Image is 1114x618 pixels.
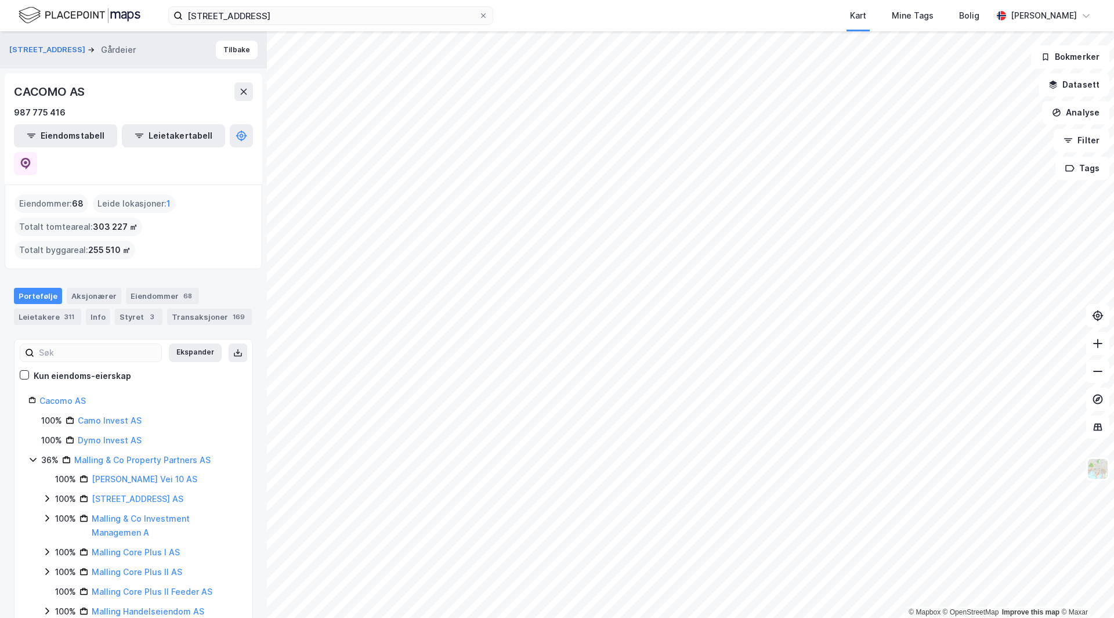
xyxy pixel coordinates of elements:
[55,512,76,526] div: 100%
[167,197,171,211] span: 1
[14,309,81,325] div: Leietakere
[850,9,866,23] div: Kart
[167,309,252,325] div: Transaksjoner
[146,311,158,323] div: 3
[55,492,76,506] div: 100%
[92,567,182,577] a: Malling Core Plus II AS
[55,472,76,486] div: 100%
[92,606,204,616] a: Malling Handelseiendom AS
[1056,562,1114,618] iframe: Chat Widget
[959,9,979,23] div: Bolig
[14,288,62,304] div: Portefølje
[216,41,258,59] button: Tilbake
[1039,73,1109,96] button: Datasett
[183,7,479,24] input: Søk på adresse, matrikkel, gårdeiere, leietakere eller personer
[67,288,121,304] div: Aksjonærer
[78,415,142,425] a: Camo Invest AS
[72,197,84,211] span: 68
[62,311,77,323] div: 311
[169,344,222,362] button: Ekspander
[92,547,180,557] a: Malling Core Plus I AS
[93,220,138,234] span: 303 227 ㎡
[1054,129,1109,152] button: Filter
[126,288,199,304] div: Eiendommer
[892,9,934,23] div: Mine Tags
[943,608,999,616] a: OpenStreetMap
[15,194,88,213] div: Eiendommer :
[92,474,197,484] a: [PERSON_NAME] Vei 10 AS
[1011,9,1077,23] div: [PERSON_NAME]
[9,44,88,56] button: [STREET_ADDRESS]
[92,514,190,537] a: Malling & Co Investment Managemen A
[1002,608,1059,616] a: Improve this map
[1031,45,1109,68] button: Bokmerker
[55,565,76,579] div: 100%
[41,453,59,467] div: 36%
[115,309,162,325] div: Styret
[74,455,211,465] a: Malling & Co Property Partners AS
[1042,101,1109,124] button: Analyse
[41,433,62,447] div: 100%
[1055,157,1109,180] button: Tags
[78,435,142,445] a: Dymo Invest AS
[15,218,142,236] div: Totalt tomteareal :
[55,585,76,599] div: 100%
[92,587,212,597] a: Malling Core Plus II Feeder AS
[14,106,66,120] div: 987 775 416
[55,545,76,559] div: 100%
[34,369,131,383] div: Kun eiendoms-eierskap
[86,309,110,325] div: Info
[909,608,941,616] a: Mapbox
[14,82,87,101] div: CACOMO AS
[1087,458,1109,480] img: Z
[15,241,135,259] div: Totalt byggareal :
[39,396,86,406] a: Cacomo AS
[101,43,136,57] div: Gårdeier
[230,311,247,323] div: 169
[122,124,225,147] button: Leietakertabell
[19,5,140,26] img: logo.f888ab2527a4732fd821a326f86c7f29.svg
[93,194,175,213] div: Leide lokasjoner :
[34,344,161,362] input: Søk
[88,243,131,257] span: 255 510 ㎡
[181,290,194,302] div: 68
[92,494,183,504] a: [STREET_ADDRESS] AS
[41,414,62,428] div: 100%
[14,124,117,147] button: Eiendomstabell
